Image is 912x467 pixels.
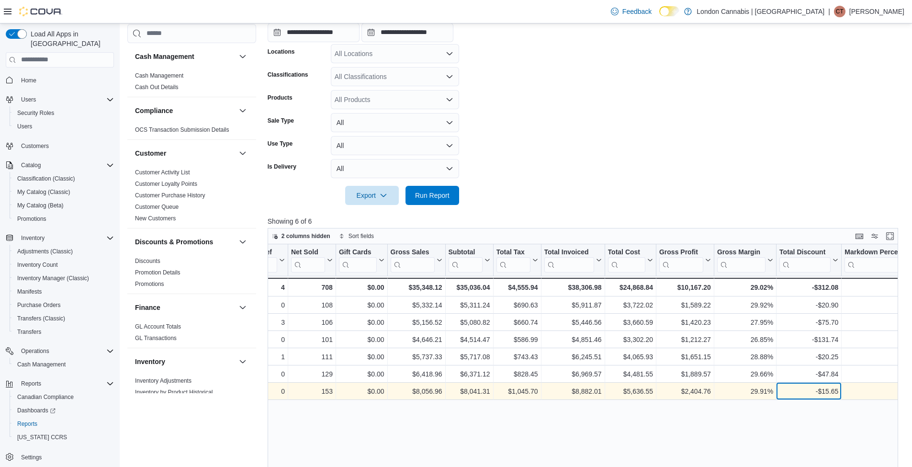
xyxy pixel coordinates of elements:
span: Load All Apps in [GEOGRAPHIC_DATA] [27,29,114,48]
a: GL Account Totals [135,323,181,330]
a: Promotions [13,213,50,225]
button: All [331,113,459,132]
button: Inventory Manager (Classic) [10,272,118,285]
div: $828.45 [496,368,538,380]
div: Cash Management [127,70,256,97]
button: [US_STATE] CCRS [10,431,118,444]
a: Settings [17,452,45,463]
button: Canadian Compliance [10,390,118,404]
a: GL Transactions [135,335,177,342]
span: Inventory [21,234,45,242]
button: Compliance [135,106,235,115]
div: 0 [232,334,284,345]
button: Customer [135,148,235,158]
div: 0 [232,386,284,397]
a: Cash Management [13,359,69,370]
a: Dashboards [10,404,118,417]
div: $5,636.55 [608,386,653,397]
div: -$20.90 [779,299,838,311]
div: $5,311.24 [448,299,490,311]
div: $35,036.04 [448,282,490,293]
div: $0.00 [339,334,384,345]
div: $8,056.96 [390,386,442,397]
span: Dark Mode [659,16,660,17]
span: Reports [17,378,114,389]
span: Canadian Compliance [13,391,114,403]
span: Users [13,121,114,132]
button: Settings [2,450,118,464]
span: Operations [21,347,49,355]
span: Inventory Count [13,259,114,271]
div: Gross Margin [717,248,766,257]
button: Inventory Count [10,258,118,272]
div: 129 [291,368,333,380]
div: $4,851.46 [544,334,601,345]
span: Settings [21,454,42,461]
input: Press the down key to open a popover containing a calendar. [268,23,360,42]
div: Compliance [127,124,256,139]
span: Reports [21,380,41,387]
button: Cash Management [237,51,248,62]
div: Markdown Percent [844,248,909,272]
span: Catalog [21,161,41,169]
p: | [828,6,830,17]
input: Press the down key to open a popover containing a calendar. [361,23,453,42]
button: All [331,159,459,178]
button: Users [2,93,118,106]
div: -$312.08 [779,282,838,293]
div: -$15.65 [779,386,838,397]
div: C Thorpe [834,6,845,17]
div: $1,589.22 [659,299,711,311]
button: Inventory [2,231,118,245]
span: My Catalog (Classic) [13,186,114,198]
span: Adjustments (Classic) [17,248,73,255]
button: Open list of options [446,73,453,80]
div: Invoices Ref [232,248,277,257]
div: $10,167.20 [659,282,711,293]
button: Run Report [405,186,459,205]
h3: Customer [135,148,166,158]
div: Gross Sales [390,248,434,257]
span: Reports [13,418,114,430]
div: 29.02% [717,282,773,293]
button: Manifests [10,285,118,298]
div: $1,212.27 [659,334,711,345]
span: Security Roles [13,107,114,119]
span: Operations [17,345,114,357]
button: Total Tax [496,248,538,272]
button: Gross Sales [390,248,442,272]
div: Total Discount [779,248,831,257]
button: Finance [135,303,235,312]
span: My Catalog (Beta) [17,202,64,209]
span: Security Roles [17,109,54,117]
div: $743.43 [496,351,538,363]
button: Keyboard shortcuts [854,230,865,242]
div: Total Cost [608,248,645,272]
button: Discounts & Promotions [237,236,248,248]
button: Inventory [17,232,48,244]
button: Gift Cards [339,248,384,272]
div: 29.92% [717,299,773,311]
div: $6,969.57 [544,368,601,380]
div: $5,446.56 [544,317,601,328]
a: Customer Purchase History [135,192,205,199]
label: Classifications [268,71,308,79]
button: Transfers (Classic) [10,312,118,325]
div: $5,156.52 [390,317,442,328]
div: Total Discount [779,248,831,272]
a: New Customers [135,215,176,222]
button: Purchase Orders [10,298,118,312]
span: Customers [17,140,114,152]
label: Use Type [268,140,293,148]
a: Customers [17,140,53,152]
button: Home [2,73,118,87]
button: Compliance [237,105,248,116]
span: Export [351,186,393,205]
div: Total Tax [496,248,530,272]
a: Purchase Orders [13,299,65,311]
button: Operations [17,345,53,357]
a: Classification (Classic) [13,173,79,184]
a: Reports [13,418,41,430]
span: Inventory Manager (Classic) [13,273,114,284]
div: Customer [127,167,256,228]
